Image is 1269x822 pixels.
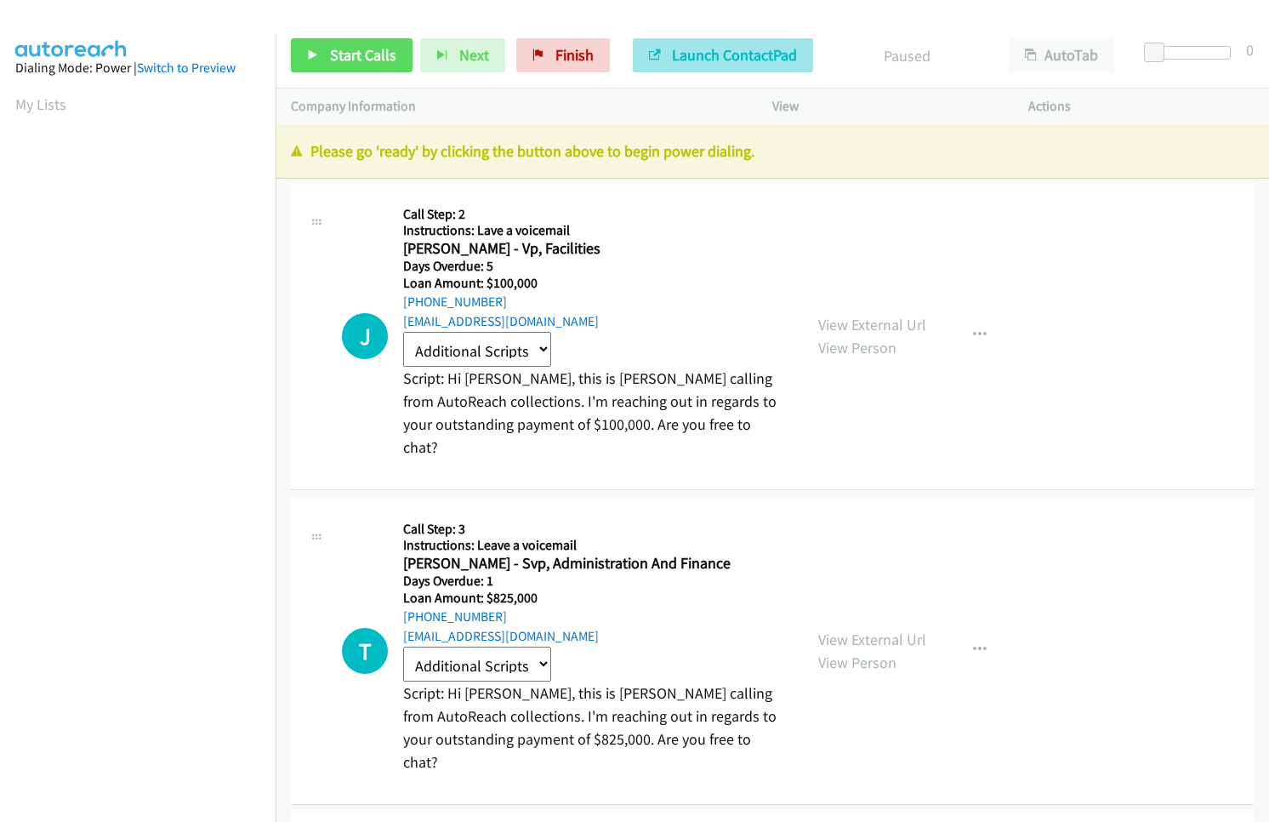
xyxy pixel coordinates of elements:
[403,313,599,329] a: [EMAIL_ADDRESS][DOMAIN_NAME]
[818,630,926,649] a: View External Url
[403,258,788,275] h5: Days Overdue: 5
[403,573,788,590] h5: Days Overdue: 1
[818,338,896,357] a: View Person
[516,38,610,72] a: Finish
[342,313,388,359] div: The call is yet to be attempted
[672,45,797,65] span: Launch ContactPad
[403,367,788,459] p: Script: Hi [PERSON_NAME], this is [PERSON_NAME] calling from AutoReach collections. I'm reaching ...
[342,313,388,359] h1: J
[1028,96,1254,117] p: Actions
[1009,38,1114,72] button: AutoTab
[342,628,388,674] h1: T
[403,239,788,259] h2: [PERSON_NAME] - Vp, Facilities
[836,44,978,67] p: Paused
[403,590,788,607] h5: Loan Amount: $825,000
[15,94,66,114] a: My Lists
[403,521,788,538] h5: Call Step: 3
[403,608,507,625] a: [PHONE_NUMBER]
[403,275,788,292] h5: Loan Amount: $100,000
[633,38,813,72] button: Launch ContactPad
[403,554,788,574] h2: [PERSON_NAME] - Svp, Administration And Finance
[555,45,594,65] span: Finish
[403,682,788,773] p: Script: Hi [PERSON_NAME], this is [PERSON_NAME] calling from AutoReach collections. I'm reaching ...
[818,315,926,334] a: View External Url
[403,537,788,554] h5: Instructions: Leave a voicemail
[137,60,236,76] a: Switch to Preview
[403,294,507,310] a: [PHONE_NUMBER]
[1246,38,1254,61] div: 0
[459,45,489,65] span: Next
[403,206,788,223] h5: Call Step: 2
[772,96,998,117] p: View
[818,653,896,672] a: View Person
[403,628,599,644] a: [EMAIL_ADDRESS][DOMAIN_NAME]
[291,140,1254,163] p: Please go 'ready' by clicking the button above to begin power dialing.
[1152,46,1231,60] div: Delay between calls (in seconds)
[342,628,388,674] div: The call is yet to be attempted
[403,222,788,239] h5: Instructions: Lave a voicemail
[291,96,742,117] p: Company Information
[15,58,260,78] div: Dialing Mode: Power |
[420,38,505,72] button: Next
